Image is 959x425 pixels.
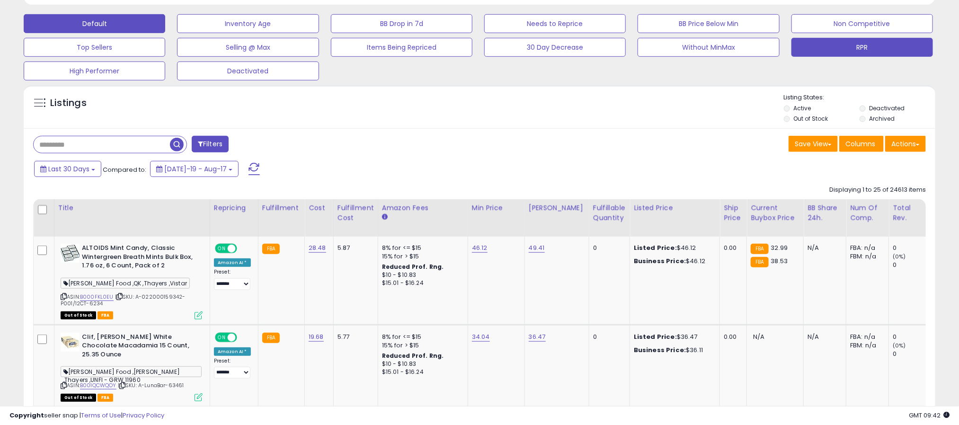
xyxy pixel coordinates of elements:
b: ALTOIDS Mint Candy, Classic Wintergreen Breath Mints Bulk Box, 1.76 oz, 6 Count, Pack of 2 [82,244,197,273]
span: FBA [98,394,114,402]
span: FBA [98,311,114,319]
div: $46.12 [634,244,712,252]
b: Business Price: [634,257,686,266]
button: BB Price Below Min [638,14,779,33]
a: Terms of Use [81,411,121,420]
div: 0 [593,244,622,252]
div: Cost [309,203,329,213]
button: Non Competitive [791,14,933,33]
label: Out of Stock [794,115,828,123]
button: Top Sellers [24,38,165,57]
div: Num of Comp. [850,203,885,223]
div: 0 [893,244,931,252]
button: Inventory Age [177,14,319,33]
button: Items Being Repriced [331,38,472,57]
b: Business Price: [634,345,686,354]
b: Reduced Prof. Rng. [382,263,444,271]
div: Displaying 1 to 25 of 24613 items [829,186,926,195]
div: 8% for <= $15 [382,244,461,252]
a: Privacy Policy [123,411,164,420]
strong: Copyright [9,411,44,420]
div: Min Price [472,203,521,213]
b: Listed Price: [634,332,677,341]
button: Default [24,14,165,33]
small: Amazon Fees. [382,213,388,221]
div: seller snap | | [9,411,164,420]
small: FBA [751,257,768,267]
div: FBM: n/a [850,341,881,350]
a: 28.48 [309,243,326,253]
div: Repricing [214,203,254,213]
span: Last 30 Days [48,164,89,174]
div: ASIN: [61,244,203,319]
small: FBA [751,244,768,254]
span: [DATE]-19 - Aug-17 [164,164,227,174]
button: Needs to Reprice [484,14,626,33]
div: Total Rev. [893,203,927,223]
div: 15% for > $15 [382,341,461,350]
div: Amazon AI * [214,347,251,356]
div: Title [58,203,206,213]
div: N/A [808,333,839,341]
p: Listing States: [784,93,935,102]
button: Actions [885,136,926,152]
div: Preset: [214,269,251,290]
small: FBA [262,244,280,254]
div: $15.01 - $16.24 [382,279,461,287]
div: 15% for > $15 [382,252,461,261]
div: $36.47 [634,333,712,341]
span: Columns [845,139,875,149]
span: 38.53 [771,257,788,266]
a: B001QCWQOY [80,381,116,390]
button: 30 Day Decrease [484,38,626,57]
div: $15.01 - $16.24 [382,368,461,376]
span: N/A [753,332,764,341]
span: [PERSON_NAME] Food ,QK ,Thayers ,Vistar [61,278,190,289]
span: Compared to: [103,165,146,174]
span: All listings that are currently out of stock and unavailable for purchase on Amazon [61,394,96,402]
button: [DATE]-19 - Aug-17 [150,161,239,177]
button: Filters [192,136,229,152]
a: 34.04 [472,332,490,342]
button: Columns [839,136,884,152]
span: All listings that are currently out of stock and unavailable for purchase on Amazon [61,311,96,319]
div: FBM: n/a [850,252,881,261]
div: Ship Price [724,203,743,223]
div: Preset: [214,358,251,379]
h5: Listings [50,97,87,110]
b: Clif, [PERSON_NAME] White Chocolate Macadamia 15 Count, 25.35 Ounce [82,333,197,362]
div: Current Buybox Price [751,203,799,223]
button: Last 30 Days [34,161,101,177]
span: 2025-09-17 09:42 GMT [909,411,950,420]
span: ON [216,245,228,253]
button: High Performer [24,62,165,80]
div: 0.00 [724,244,739,252]
button: BB Drop in 7d [331,14,472,33]
span: OFF [236,245,251,253]
div: FBA: n/a [850,244,881,252]
div: Fulfillable Quantity [593,203,626,223]
div: N/A [808,244,839,252]
span: [PERSON_NAME] Food ,[PERSON_NAME] ,Thayers ,UNFI - GRW 11960 [61,366,202,377]
div: 0 [893,333,931,341]
a: B000FKL0EU [80,293,114,301]
img: 51k3PmYmwzL._SL40_.jpg [61,333,80,352]
label: Active [794,104,811,112]
div: 8% for <= $15 [382,333,461,341]
span: ON [216,333,228,341]
small: (0%) [893,342,906,349]
a: 36.47 [529,332,546,342]
label: Archived [869,115,895,123]
button: Save View [789,136,838,152]
div: 0.00 [724,333,739,341]
span: 32.99 [771,243,788,252]
button: Deactivated [177,62,319,80]
div: $10 - $10.83 [382,360,461,368]
b: Reduced Prof. Rng. [382,352,444,360]
b: Listed Price: [634,243,677,252]
div: $10 - $10.83 [382,271,461,279]
a: 49.41 [529,243,545,253]
div: $46.12 [634,257,712,266]
small: FBA [262,333,280,343]
button: Selling @ Max [177,38,319,57]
